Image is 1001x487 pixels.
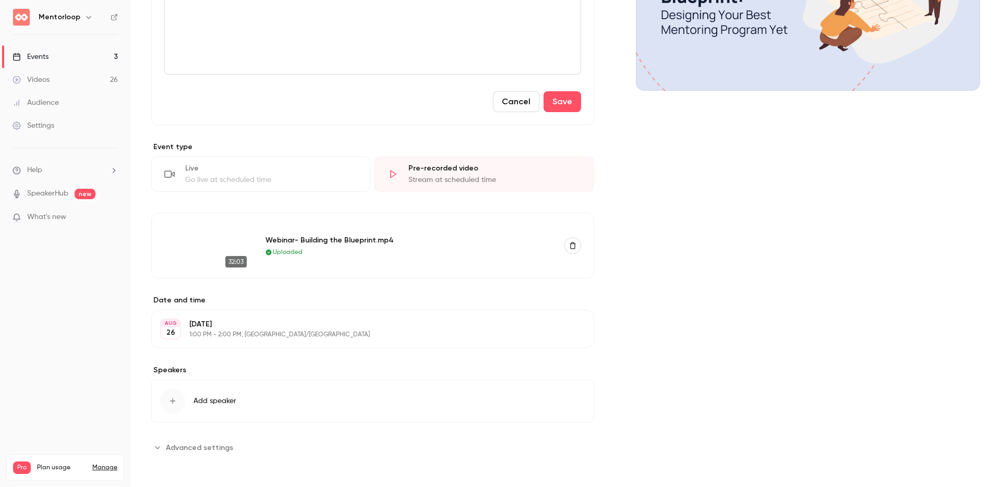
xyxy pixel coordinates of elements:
[225,256,247,267] span: 32:03
[13,165,118,176] li: help-dropdown-opener
[266,235,552,246] div: Webinar- Building the Blueprint.mp4
[161,320,180,327] div: AUG
[408,163,581,174] div: Pre-recorded video
[39,12,80,22] h6: Mentorloop
[13,52,49,62] div: Events
[408,175,581,185] div: Stream at scheduled time
[166,442,233,453] span: Advanced settings
[151,365,594,375] label: Speakers
[273,248,303,257] span: Uploaded
[151,380,594,422] button: Add speaker
[544,91,581,112] button: Save
[13,461,31,474] span: Pro
[27,165,42,176] span: Help
[92,464,117,472] a: Manage
[13,9,30,26] img: Mentorloop
[13,75,50,85] div: Videos
[194,396,236,406] span: Add speaker
[166,327,175,338] p: 26
[151,142,594,152] p: Event type
[75,189,95,199] span: new
[493,91,539,112] button: Cancel
[185,163,357,174] div: Live
[375,156,594,192] div: Pre-recorded videoStream at scheduled time
[27,188,68,199] a: SpeakerHub
[13,98,59,108] div: Audience
[185,175,357,185] div: Go live at scheduled time
[151,295,594,306] label: Date and time
[37,464,86,472] span: Plan usage
[151,439,594,456] section: Advanced settings
[27,212,66,223] span: What's new
[189,319,539,330] p: [DATE]
[151,439,239,456] button: Advanced settings
[13,120,54,131] div: Settings
[151,156,370,192] div: LiveGo live at scheduled time
[189,331,539,339] p: 1:00 PM - 2:00 PM, [GEOGRAPHIC_DATA]/[GEOGRAPHIC_DATA]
